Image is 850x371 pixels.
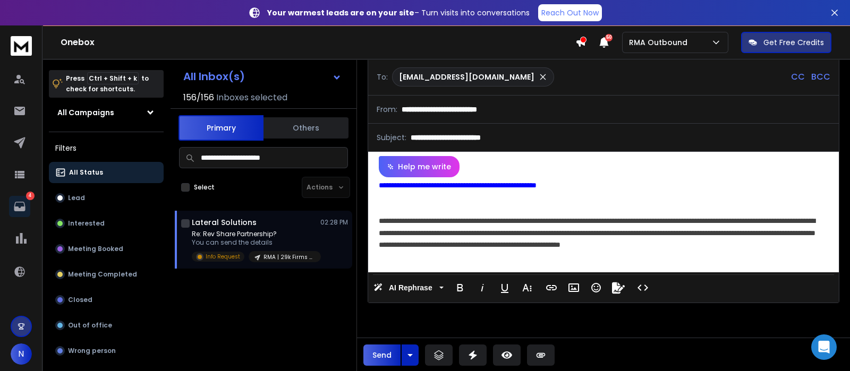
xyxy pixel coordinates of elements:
p: Closed [68,296,92,304]
img: logo [11,36,32,56]
p: From: [377,104,397,115]
button: Insert Image (Ctrl+P) [564,277,584,298]
h3: Inboxes selected [216,91,287,104]
button: Closed [49,289,164,310]
p: To: [377,72,388,82]
span: AI Rephrase [387,283,435,292]
h1: All Campaigns [57,107,114,118]
button: Insert Link (Ctrl+K) [541,277,562,298]
button: Out of office [49,315,164,336]
h1: Onebox [61,36,575,49]
p: Meeting Completed [68,270,137,279]
span: 50 [605,34,613,41]
button: Interested [49,213,164,234]
button: Wrong person [49,340,164,361]
h3: Filters [49,141,164,156]
p: You can send the details [192,238,319,247]
button: Help me write [379,156,460,177]
p: Out of office [68,321,112,330]
p: Meeting Booked [68,245,123,253]
p: RMA | 29k Firms (General Team Info) [263,253,314,261]
span: 156 / 156 [183,91,214,104]
p: BCC [811,71,830,83]
p: Re: Rev Share Partnership? [192,230,319,238]
button: More Text [517,277,537,298]
h1: All Inbox(s) [183,71,245,82]
button: Meeting Booked [49,238,164,260]
p: – Turn visits into conversations [267,7,530,18]
button: Get Free Credits [741,32,831,53]
button: N [11,343,32,365]
p: Interested [68,219,105,228]
p: CC [791,71,805,83]
button: Italic (Ctrl+I) [472,277,492,298]
p: 02:28 PM [320,218,348,227]
label: Select [194,183,215,192]
h1: Lateral Solutions [192,217,257,228]
button: All Status [49,162,164,183]
p: Info Request [206,253,240,261]
p: Get Free Credits [763,37,824,48]
p: All Status [69,168,103,177]
p: [EMAIL_ADDRESS][DOMAIN_NAME] [399,72,534,82]
button: Lead [49,187,164,209]
button: Underline (Ctrl+U) [495,277,515,298]
button: Code View [633,277,653,298]
span: Ctrl + Shift + k [87,72,139,84]
p: Wrong person [68,347,116,355]
p: Subject: [377,132,406,143]
button: All Inbox(s) [175,66,350,87]
p: 4 [26,192,35,200]
p: RMA Outbound [629,37,692,48]
button: Primary [178,115,263,141]
strong: Your warmest leads are on your site [267,7,414,18]
a: Reach Out Now [538,4,602,21]
button: Bold (Ctrl+B) [450,277,470,298]
button: Signature [608,277,628,298]
a: 4 [9,196,30,217]
button: Others [263,116,348,140]
button: All Campaigns [49,102,164,123]
button: AI Rephrase [371,277,446,298]
button: Emoticons [586,277,606,298]
button: Meeting Completed [49,264,164,285]
p: Reach Out Now [541,7,599,18]
p: Press to check for shortcuts. [66,73,149,94]
button: Send [363,344,401,366]
p: Lead [68,194,85,202]
div: Open Intercom Messenger [811,334,837,360]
